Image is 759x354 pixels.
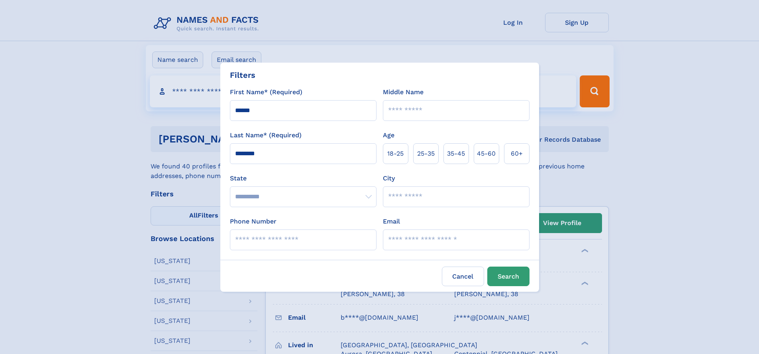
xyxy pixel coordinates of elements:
[511,149,523,158] span: 60+
[477,149,496,158] span: 45‑60
[417,149,435,158] span: 25‑35
[230,87,302,97] label: First Name* (Required)
[383,217,400,226] label: Email
[447,149,465,158] span: 35‑45
[383,87,424,97] label: Middle Name
[442,267,484,286] label: Cancel
[230,174,377,183] label: State
[383,131,394,140] label: Age
[230,69,255,81] div: Filters
[230,217,277,226] label: Phone Number
[383,174,395,183] label: City
[387,149,404,158] span: 18‑25
[487,267,530,286] button: Search
[230,131,302,140] label: Last Name* (Required)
